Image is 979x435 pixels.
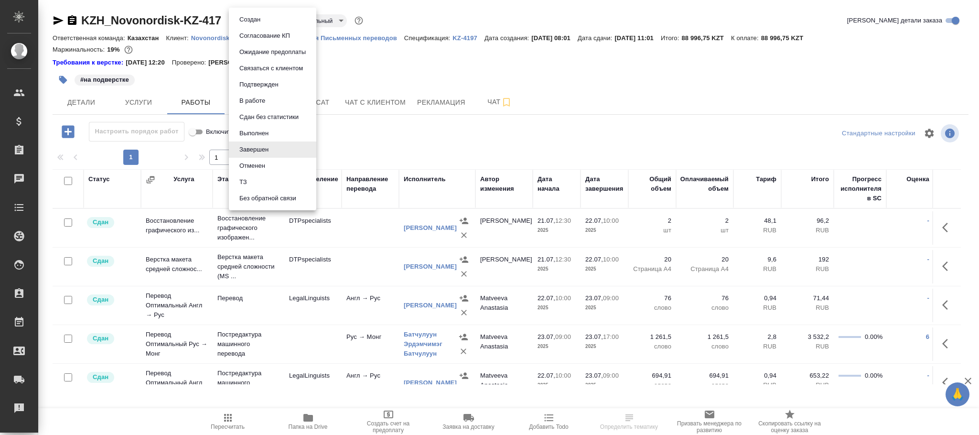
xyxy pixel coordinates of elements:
[237,31,293,41] button: Согласование КП
[237,47,309,57] button: Ожидание предоплаты
[237,161,268,171] button: Отменен
[237,96,268,106] button: В работе
[237,128,271,139] button: Выполнен
[237,177,250,187] button: ТЗ
[237,14,263,25] button: Создан
[237,193,299,204] button: Без обратной связи
[237,63,306,74] button: Связаться с клиентом
[237,79,281,90] button: Подтвержден
[237,112,301,122] button: Сдан без статистики
[237,144,271,155] button: Завершен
